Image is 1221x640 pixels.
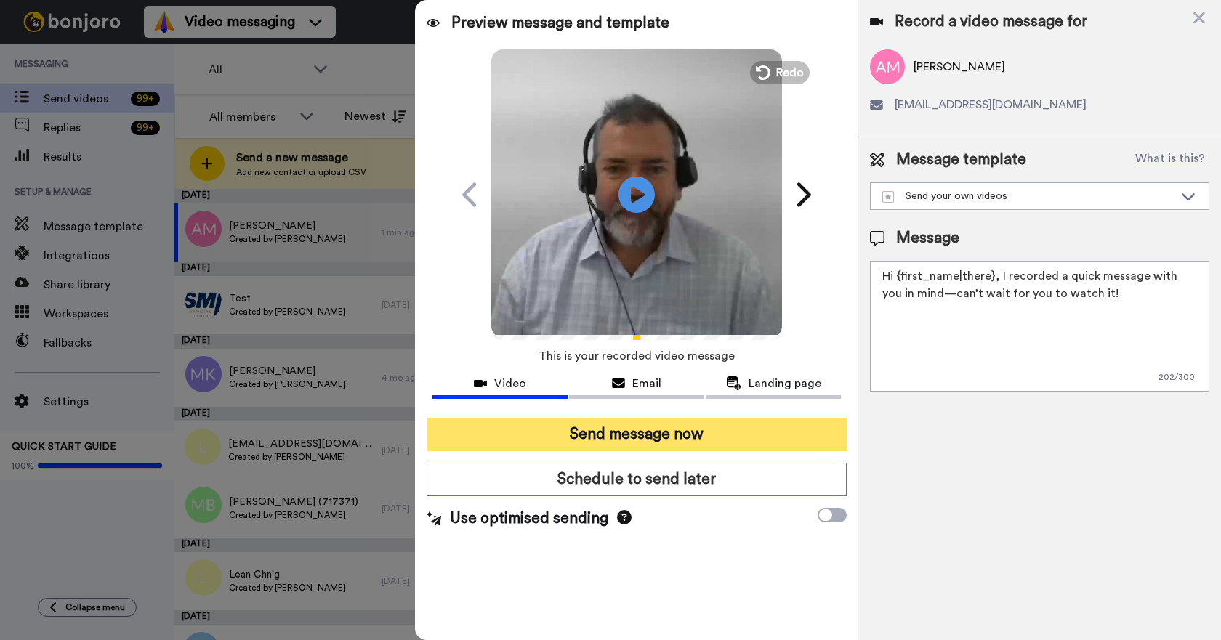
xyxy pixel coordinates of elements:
span: Message [896,227,959,249]
span: This is your recorded video message [539,340,735,372]
textarea: Hi {first_name|there}, I recorded a quick message with you in mind—can’t wait for you to watch it! [870,261,1209,392]
span: Email [632,375,661,392]
span: Message template [896,149,1026,171]
button: Send message now [427,418,847,451]
span: Video [494,375,526,392]
button: Schedule to send later [427,463,847,496]
span: [EMAIL_ADDRESS][DOMAIN_NAME] [895,96,1087,113]
div: Send your own videos [882,189,1174,203]
span: Landing page [749,375,821,392]
span: Use optimised sending [450,508,608,530]
button: What is this? [1131,149,1209,171]
img: demo-template.svg [882,191,894,203]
